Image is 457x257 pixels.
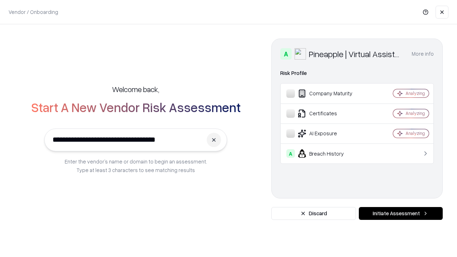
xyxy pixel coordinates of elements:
div: Certificates [286,109,372,118]
div: Analyzing [406,130,425,136]
div: AI Exposure [286,129,372,138]
div: A [286,149,295,158]
div: Analyzing [406,90,425,96]
div: Pineapple | Virtual Assistant Agency [309,48,403,60]
div: Company Maturity [286,89,372,98]
div: A [280,48,292,60]
h5: Welcome back, [112,84,159,94]
button: Initiate Assessment [359,207,443,220]
h2: Start A New Vendor Risk Assessment [31,100,241,114]
div: Risk Profile [280,69,434,77]
img: Pineapple | Virtual Assistant Agency [295,48,306,60]
button: More info [412,47,434,60]
div: Analyzing [406,110,425,116]
p: Vendor / Onboarding [9,8,58,16]
p: Enter the vendor’s name or domain to begin an assessment. Type at least 3 characters to see match... [65,157,207,174]
button: Discard [271,207,356,220]
div: Breach History [286,149,372,158]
